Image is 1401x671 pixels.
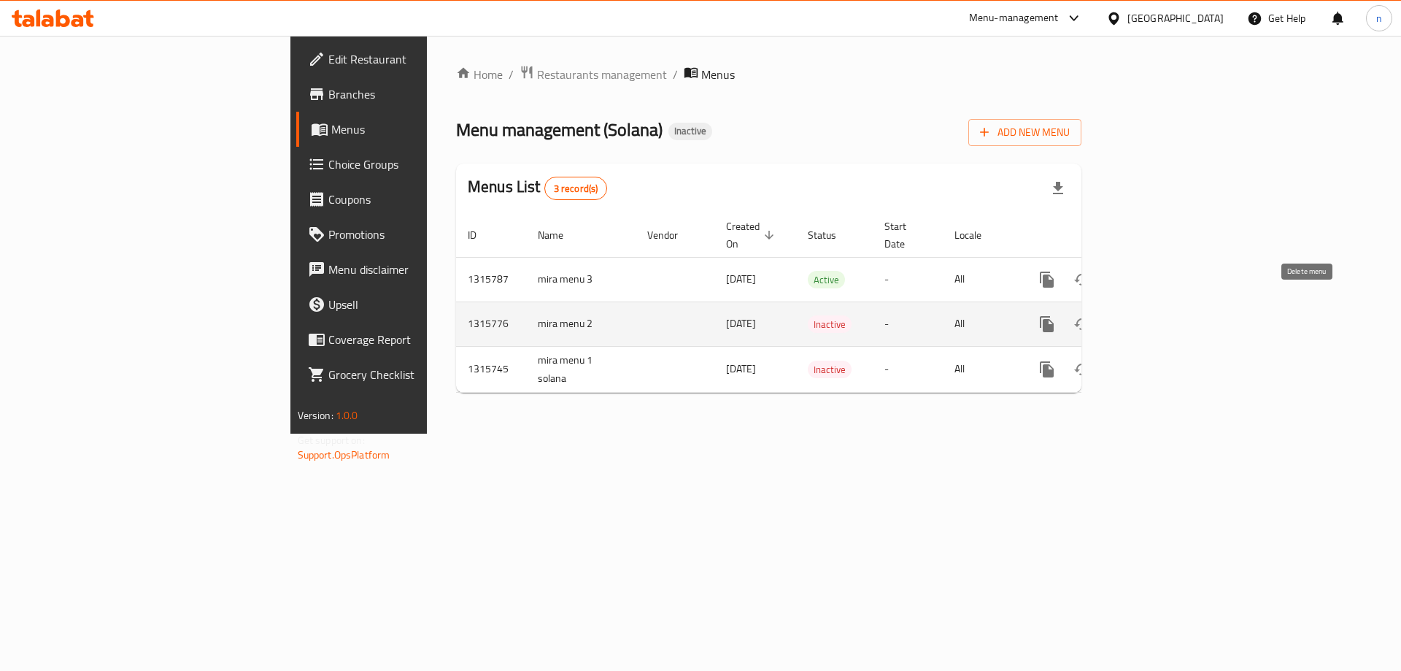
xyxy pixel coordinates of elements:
[328,226,513,243] span: Promotions
[298,431,365,450] span: Get support on:
[296,357,525,392] a: Grocery Checklist
[545,182,607,196] span: 3 record(s)
[808,315,852,333] div: Inactive
[726,218,779,253] span: Created On
[1030,352,1065,387] button: more
[969,9,1059,27] div: Menu-management
[328,331,513,348] span: Coverage Report
[296,252,525,287] a: Menu disclaimer
[1127,10,1224,26] div: [GEOGRAPHIC_DATA]
[538,226,582,244] span: Name
[328,296,513,313] span: Upsell
[726,314,756,333] span: [DATE]
[537,66,667,83] span: Restaurants management
[668,125,712,137] span: Inactive
[526,257,636,302] td: mira menu 3
[296,322,525,357] a: Coverage Report
[943,346,1018,392] td: All
[298,445,390,464] a: Support.OpsPlatform
[328,156,513,173] span: Choice Groups
[954,226,1000,244] span: Locale
[456,213,1181,393] table: enhanced table
[296,182,525,217] a: Coupons
[526,346,636,392] td: mira menu 1 solana
[456,113,663,146] span: Menu management ( Solana )
[1030,262,1065,297] button: more
[1041,171,1076,206] div: Export file
[1065,307,1100,342] button: Change Status
[808,361,852,378] span: Inactive
[468,226,495,244] span: ID
[726,269,756,288] span: [DATE]
[968,119,1081,146] button: Add New Menu
[943,302,1018,346] td: All
[647,226,697,244] span: Vendor
[673,66,678,83] li: /
[296,112,525,147] a: Menus
[328,191,513,208] span: Coupons
[336,406,358,425] span: 1.0.0
[668,123,712,140] div: Inactive
[296,287,525,322] a: Upsell
[1376,10,1382,26] span: n
[296,147,525,182] a: Choice Groups
[873,302,943,346] td: -
[328,261,513,278] span: Menu disclaimer
[701,66,735,83] span: Menus
[1030,307,1065,342] button: more
[808,316,852,333] span: Inactive
[873,257,943,302] td: -
[331,120,513,138] span: Menus
[726,359,756,378] span: [DATE]
[1018,213,1181,258] th: Actions
[468,176,607,200] h2: Menus List
[328,366,513,383] span: Grocery Checklist
[328,85,513,103] span: Branches
[980,123,1070,142] span: Add New Menu
[884,218,925,253] span: Start Date
[808,226,855,244] span: Status
[456,65,1081,84] nav: breadcrumb
[296,217,525,252] a: Promotions
[328,50,513,68] span: Edit Restaurant
[520,65,667,84] a: Restaurants management
[808,272,845,288] span: Active
[873,346,943,392] td: -
[1065,352,1100,387] button: Change Status
[298,406,333,425] span: Version:
[296,77,525,112] a: Branches
[526,302,636,346] td: mira menu 2
[1065,262,1100,297] button: Change Status
[943,257,1018,302] td: All
[296,42,525,77] a: Edit Restaurant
